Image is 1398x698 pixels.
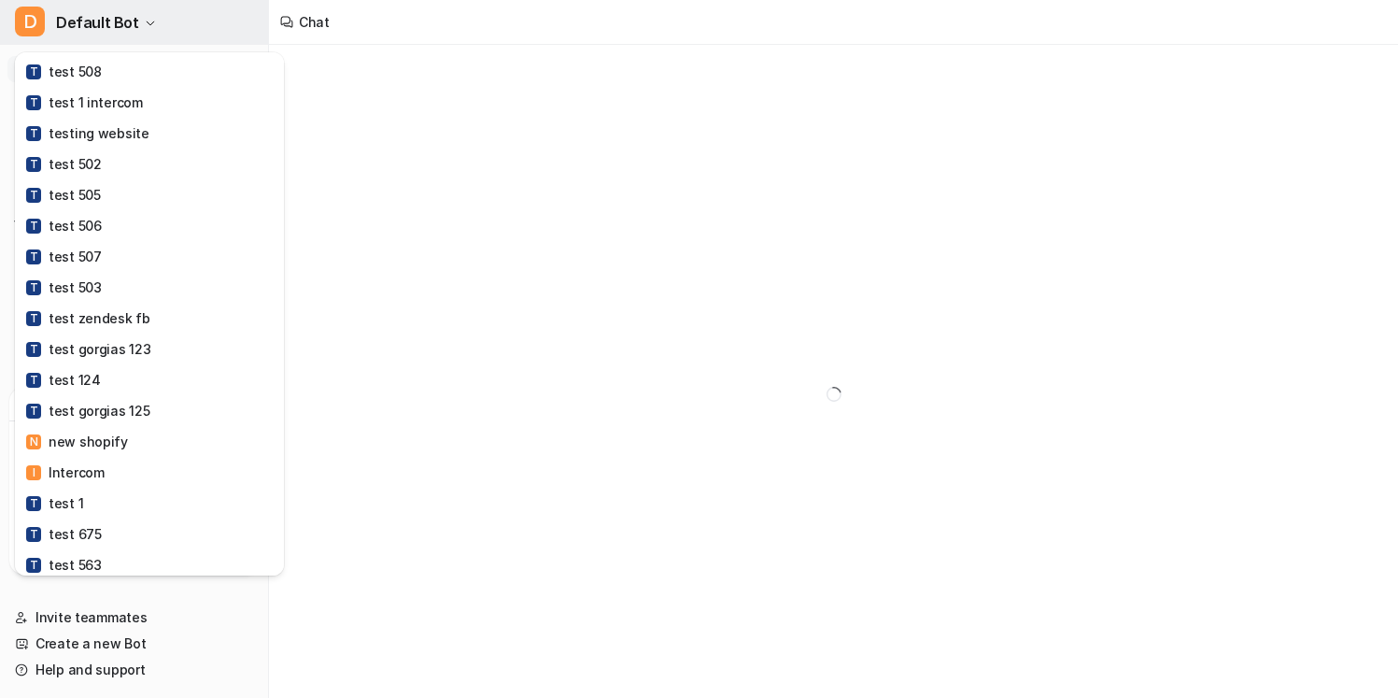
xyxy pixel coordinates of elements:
[26,185,101,205] div: test 505
[26,342,41,357] span: T
[26,154,102,174] div: test 502
[26,188,41,203] span: T
[26,373,41,388] span: T
[26,339,151,359] div: test gorgias 123
[26,249,41,264] span: T
[26,404,41,419] span: T
[26,493,83,513] div: test 1
[26,432,128,451] div: new shopify
[26,308,150,328] div: test zendesk fb
[26,401,150,420] div: test gorgias 125
[26,496,41,511] span: T
[26,555,102,575] div: test 563
[26,62,102,81] div: test 508
[26,93,143,112] div: test 1 intercom
[56,9,139,36] span: Default Bot
[26,64,41,79] span: T
[26,126,41,141] span: T
[26,247,102,266] div: test 507
[26,280,41,295] span: T
[26,434,41,449] span: N
[26,278,102,297] div: test 503
[26,157,41,172] span: T
[15,52,284,576] div: DDefault Bot
[26,123,149,143] div: testing website
[26,558,41,573] span: T
[26,524,102,544] div: test 675
[15,7,45,36] span: D
[26,370,101,390] div: test 124
[26,216,102,235] div: test 506
[26,95,41,110] span: T
[26,463,105,482] div: Intercom
[26,219,41,234] span: T
[26,311,41,326] span: T
[26,527,41,542] span: T
[26,465,41,480] span: I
